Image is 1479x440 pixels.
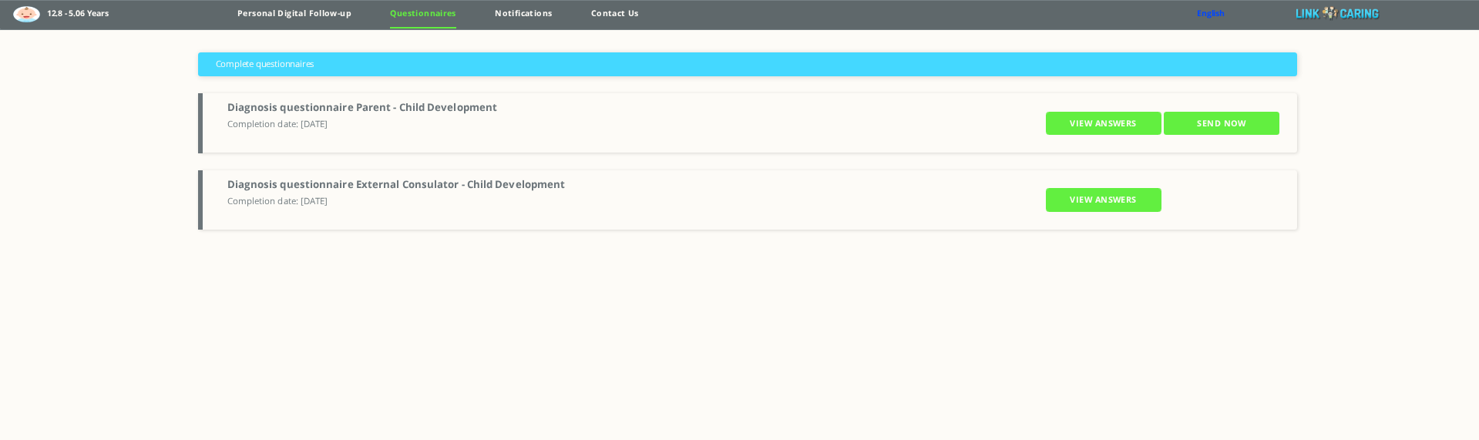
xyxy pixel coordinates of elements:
img: childBoyIcon.png [13,6,41,23]
a: English [1197,8,1225,18]
label: 12.8 - 5.06 Years [47,5,133,22]
a: Notifications [495,8,552,27]
img: linkCaringLogo_03.png [1272,6,1404,21]
a: Contact Us [591,8,639,27]
a: Questionnaires [390,8,455,27]
a: Personal Digital Follow-up [237,8,351,27]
